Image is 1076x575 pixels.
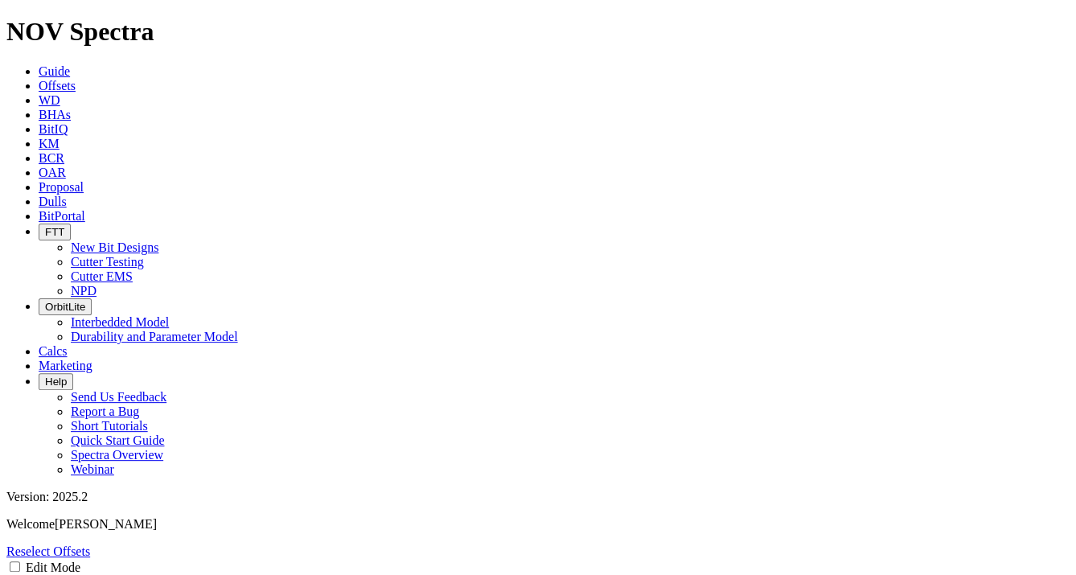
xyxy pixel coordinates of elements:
button: FTT [39,224,71,240]
a: Spectra Overview [71,448,163,462]
a: Durability and Parameter Model [71,330,238,343]
a: Cutter Testing [71,255,144,269]
a: BCR [39,151,64,165]
span: [PERSON_NAME] [55,517,157,531]
a: BitPortal [39,209,85,223]
a: Send Us Feedback [71,390,166,404]
span: OrbitLite [45,301,85,313]
a: Reselect Offsets [6,544,90,558]
a: New Bit Designs [71,240,158,254]
label: Edit Mode [26,561,80,574]
a: Quick Start Guide [71,433,164,447]
a: Interbedded Model [71,315,169,329]
a: BitIQ [39,122,68,136]
span: Help [45,376,67,388]
span: FTT [45,226,64,238]
h1: NOV Spectra [6,17,1070,47]
a: Marketing [39,359,92,372]
div: Version: 2025.2 [6,490,1070,504]
a: OAR [39,166,66,179]
a: BHAs [39,108,71,121]
button: Help [39,373,73,390]
a: Webinar [71,462,114,476]
a: KM [39,137,60,150]
button: OrbitLite [39,298,92,315]
a: WD [39,93,60,107]
a: Cutter EMS [71,269,133,283]
a: Calcs [39,344,68,358]
a: Report a Bug [71,405,139,418]
a: Short Tutorials [71,419,148,433]
a: Offsets [39,79,76,92]
a: Proposal [39,180,84,194]
p: Welcome [6,517,1070,532]
a: Dulls [39,195,67,208]
a: NPD [71,284,97,298]
a: Guide [39,64,70,78]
